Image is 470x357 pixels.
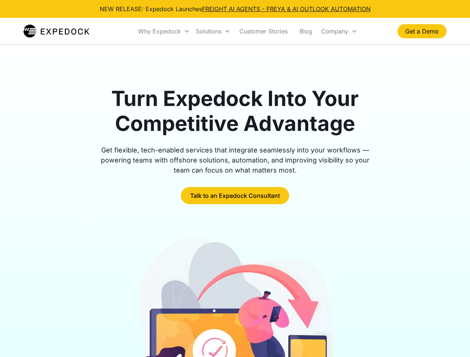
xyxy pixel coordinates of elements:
[92,145,378,175] div: Get flexible, tech-enabled services that integrate seamlessly into your workflows — powering team...
[318,19,360,44] div: Company
[294,19,318,44] a: Blog
[23,24,89,39] a: home
[233,19,294,44] a: Customer Stories
[321,28,348,35] div: Company
[100,4,371,13] div: NEW RELEASE: Expedock Launches
[196,28,221,35] div: Solutions
[397,24,447,38] a: Get a Demo
[92,86,378,136] h1: Turn Expedock Into Your Competitive Advantage
[202,5,371,13] a: FREIGHT AI AGENTS - FREYA & AI OUTLOOK AUTOMATION
[138,28,181,35] div: Why Expedock
[135,19,193,44] div: Why Expedock
[433,321,470,357] iframe: Chat Widget
[23,24,89,39] img: Expedock Logo
[181,187,289,204] a: Talk to an Expedock Consultant
[193,19,233,44] div: Solutions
